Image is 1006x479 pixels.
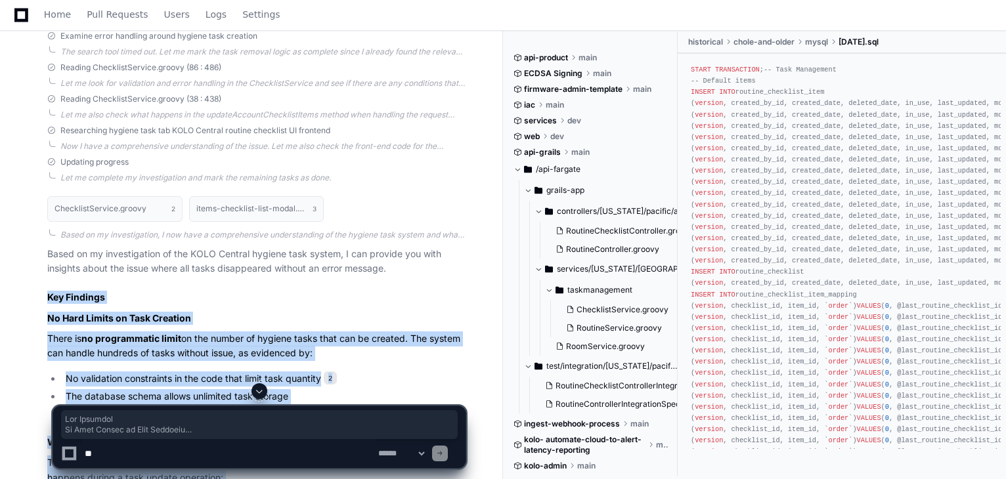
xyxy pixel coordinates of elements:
span: Reading ChecklistService.groovy (38 : 438) [60,94,221,104]
span: api-product [524,52,568,63]
button: test/integration/[US_STATE]/pacific/api [524,356,678,377]
li: No validation constraints in the code that limit task quantity [62,371,466,386]
svg: Directory [524,161,532,177]
span: version [695,178,723,186]
span: main [571,147,590,157]
span: RoutineService.groovy [577,323,662,333]
span: version [695,346,723,354]
span: version [695,201,723,209]
span: RoomService.groovy [566,341,645,352]
button: grails-app [524,180,678,201]
span: api-grails [524,147,561,157]
span: ChecklistService.groovy [577,304,668,315]
div: Let me also check what happens in the updateAccountChecklistItems method when handling the reques... [60,110,466,120]
h3: No Hard Limits on Task Creation [47,312,466,325]
p: There is on the number of hygiene tasks that can be created. The system can handle hundreds of ta... [47,331,466,362]
span: services [524,115,557,126]
span: version [695,223,723,231]
span: version [695,335,723,343]
button: taskmanagement [545,280,689,301]
span: Updating progress [60,157,129,167]
button: RoutineChecklistController.groovy [550,222,691,240]
span: Settings [242,10,280,18]
span: version [695,122,723,130]
svg: Directory [535,358,542,374]
span: START [691,66,711,73]
span: 0 [885,335,889,343]
span: version [695,381,723,388]
button: controllers/[US_STATE]/pacific/api/taskmanagement [535,201,689,222]
button: ChecklistService.groovy2 [47,196,183,221]
span: VALUES [857,358,881,365]
span: VALUES [857,302,881,310]
span: iac [524,100,535,110]
button: RoomService.groovy [550,337,681,356]
span: controllers/[US_STATE]/pacific/api/taskmanagement [557,206,689,217]
span: Examine error handling around hygiene task creation [60,31,257,41]
span: version [695,189,723,197]
span: main [546,100,564,110]
span: order [828,335,848,343]
span: version [695,234,723,242]
span: /api-fargate [536,164,580,175]
svg: Directory [556,282,563,298]
span: order [828,369,848,377]
svg: Directory [545,203,553,219]
span: Users [164,10,190,18]
span: 2 [324,371,337,385]
span: dev [567,115,581,126]
span: VALUES [857,313,881,321]
span: firmware-admin-template [524,84,623,94]
button: RoutineController.groovy [550,240,691,259]
span: INSERT [691,268,715,276]
span: version [695,133,723,141]
span: order [828,381,848,388]
span: version [695,302,723,310]
span: version [695,167,723,175]
span: RoutineController.groovy [566,244,659,255]
span: web [524,131,540,142]
strong: no programmatic limit [81,333,181,344]
span: 3 [313,203,317,214]
span: Pull Requests [87,10,148,18]
span: VALUES [857,381,881,388]
span: RoutineChecklistController.groovy [566,226,694,236]
h1: ChecklistService.groovy [55,205,146,213]
div: Let me complete my investigation and mark the remaining tasks as done. [60,173,466,183]
span: Home [44,10,71,18]
span: version [695,358,723,365]
span: historical [688,37,723,47]
span: TRANSACTION [715,66,760,73]
span: Logs [206,10,227,18]
span: order [828,358,848,365]
span: main [579,52,597,63]
span: version [695,99,723,107]
span: 0 [885,381,889,388]
span: -- Default items [691,77,756,85]
span: chole-and-older [733,37,795,47]
span: main [593,68,611,79]
span: dev [550,131,564,142]
span: ECDSA Signing [524,68,582,79]
span: order [828,302,848,310]
p: Based on my investigation of the KOLO Central hygiene task system, I can provide you with insight... [47,247,466,277]
span: version [695,212,723,220]
h2: Key Findings [47,291,466,304]
button: RoutineService.groovy [561,319,681,337]
span: version [695,257,723,264]
span: INSERT [691,291,715,299]
span: INTO [719,88,735,96]
svg: Directory [545,261,553,277]
span: main [633,84,651,94]
button: ChecklistService.groovy [561,301,681,319]
div: Let me look for validation and error handling in the ChecklistService and see if there are any co... [60,78,466,89]
span: [DATE].sql [839,37,879,47]
span: 0 [885,346,889,354]
svg: Directory [535,182,542,198]
span: 0 [885,324,889,332]
span: VALUES [857,324,881,332]
span: version [695,313,723,321]
span: Researching hygiene task tab KOLO Central routine checklist UI frontend [60,125,330,136]
span: 2 [171,203,175,214]
span: INSERT [691,88,715,96]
